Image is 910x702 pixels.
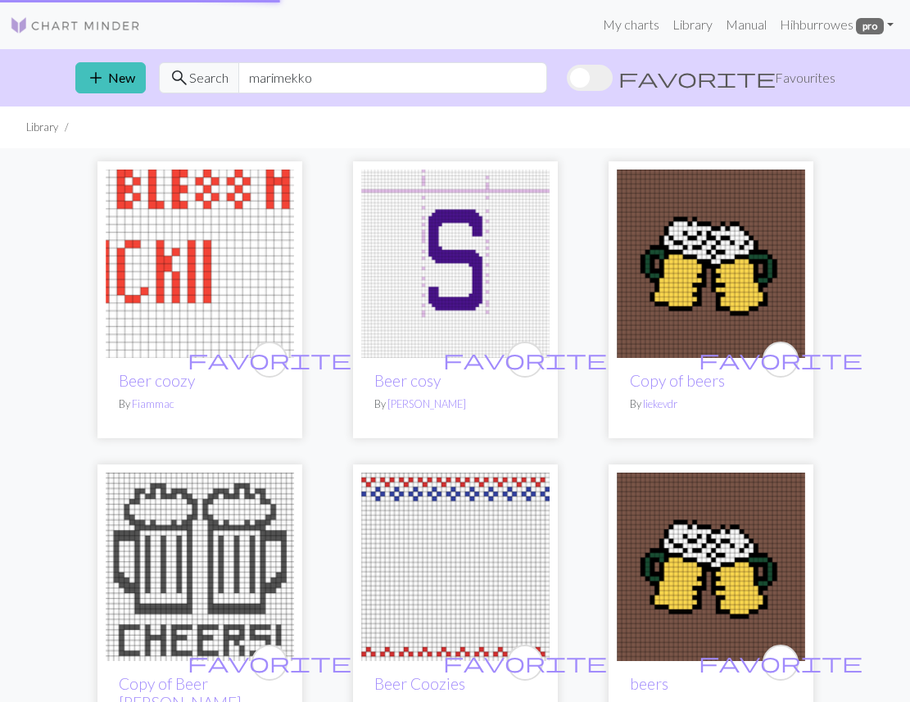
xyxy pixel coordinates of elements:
span: Search [189,68,229,88]
p: By [119,396,281,412]
li: Library [26,120,58,135]
span: pro [856,18,884,34]
a: Copy of beers [630,371,725,390]
i: favourite [443,343,607,376]
a: Beer Stein [106,557,294,573]
button: favourite [763,342,799,378]
img: beers [617,473,805,661]
i: favourite [188,646,351,679]
img: Beer Coozies [361,473,550,661]
button: favourite [763,645,799,681]
span: favorite [699,346,862,372]
img: Beer Stein [106,473,294,661]
i: favourite [699,343,862,376]
a: My charts [596,8,666,41]
button: favourite [507,645,543,681]
p: By [630,396,792,412]
label: Show favourites [567,62,835,93]
a: liekevdr [643,397,677,410]
a: Beer Coozies [361,557,550,573]
i: favourite [443,646,607,679]
span: favorite [443,650,607,675]
a: Hihburrowes pro [773,8,900,41]
span: favorite [618,66,776,89]
a: Manual [719,8,773,41]
img: Beer cosy [361,170,550,358]
span: favorite [188,650,351,675]
a: beers [617,557,805,573]
a: beers [630,674,668,693]
span: Favourites [775,68,835,88]
a: Beer cosy [361,254,550,269]
a: Library [666,8,719,41]
img: Logo [10,16,141,35]
span: favorite [188,346,351,372]
a: Beer cosy [374,371,441,390]
a: [PERSON_NAME] [387,397,466,410]
a: Beer Coozies [374,674,465,693]
a: Fiammac [132,397,174,410]
a: beers [617,254,805,269]
span: favorite [699,650,862,675]
p: By [374,396,536,412]
i: favourite [699,646,862,679]
a: Beer coozy [106,254,294,269]
button: favourite [251,342,287,378]
span: add [86,66,106,89]
button: New [75,62,146,93]
button: favourite [251,645,287,681]
button: favourite [507,342,543,378]
i: favourite [188,343,351,376]
span: search [170,66,189,89]
img: Beer coozy [106,170,294,358]
a: Beer coozy [119,371,195,390]
span: favorite [443,346,607,372]
img: beers [617,170,805,358]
